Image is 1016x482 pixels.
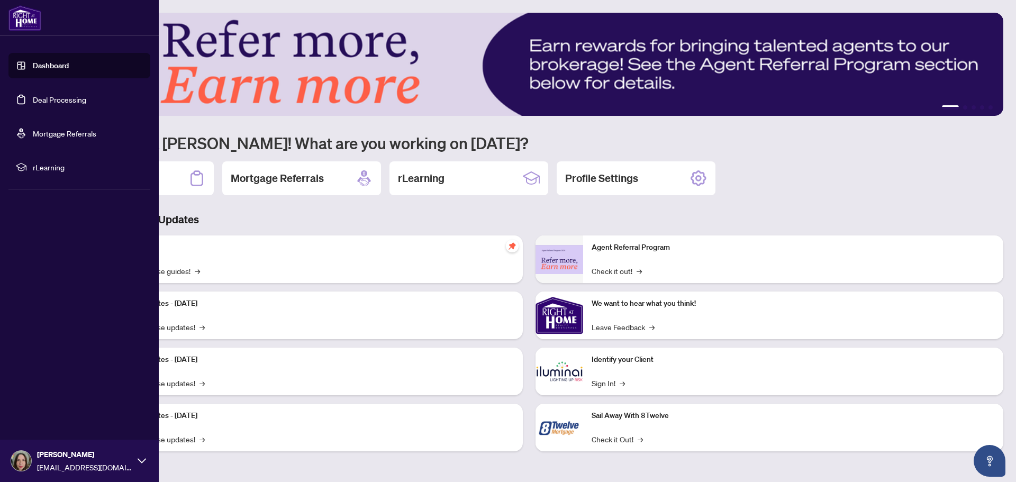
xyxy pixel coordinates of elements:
img: logo [8,5,41,31]
span: → [195,265,200,277]
img: Slide 0 [55,13,1003,116]
p: Self-Help [111,242,514,253]
button: 3 [972,105,976,110]
a: Leave Feedback→ [592,321,655,333]
a: Check it Out!→ [592,433,643,445]
p: Platform Updates - [DATE] [111,410,514,422]
span: → [199,377,205,389]
h1: Welcome back [PERSON_NAME]! What are you working on [DATE]? [55,133,1003,153]
span: rLearning [33,161,143,173]
button: 4 [980,105,984,110]
span: → [620,377,625,389]
a: Dashboard [33,61,69,70]
span: → [637,265,642,277]
p: Platform Updates - [DATE] [111,354,514,366]
button: 5 [988,105,993,110]
h2: rLearning [398,171,444,186]
h3: Brokerage & Industry Updates [55,212,1003,227]
button: Open asap [974,445,1005,477]
span: → [638,433,643,445]
a: Deal Processing [33,95,86,104]
button: 2 [963,105,967,110]
p: Sail Away With 8Twelve [592,410,995,422]
img: We want to hear what you think! [536,292,583,339]
img: Identify your Client [536,348,583,395]
h2: Profile Settings [565,171,638,186]
span: [PERSON_NAME] [37,449,132,460]
a: Sign In!→ [592,377,625,389]
span: → [649,321,655,333]
span: pushpin [506,240,519,252]
p: Identify your Client [592,354,995,366]
a: Check it out!→ [592,265,642,277]
img: Sail Away With 8Twelve [536,404,583,451]
span: [EMAIL_ADDRESS][DOMAIN_NAME] [37,461,132,473]
button: 1 [942,105,959,110]
p: Platform Updates - [DATE] [111,298,514,310]
a: Mortgage Referrals [33,129,96,138]
p: We want to hear what you think! [592,298,995,310]
span: → [199,433,205,445]
p: Agent Referral Program [592,242,995,253]
h2: Mortgage Referrals [231,171,324,186]
span: → [199,321,205,333]
img: Agent Referral Program [536,245,583,274]
img: Profile Icon [11,451,31,471]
